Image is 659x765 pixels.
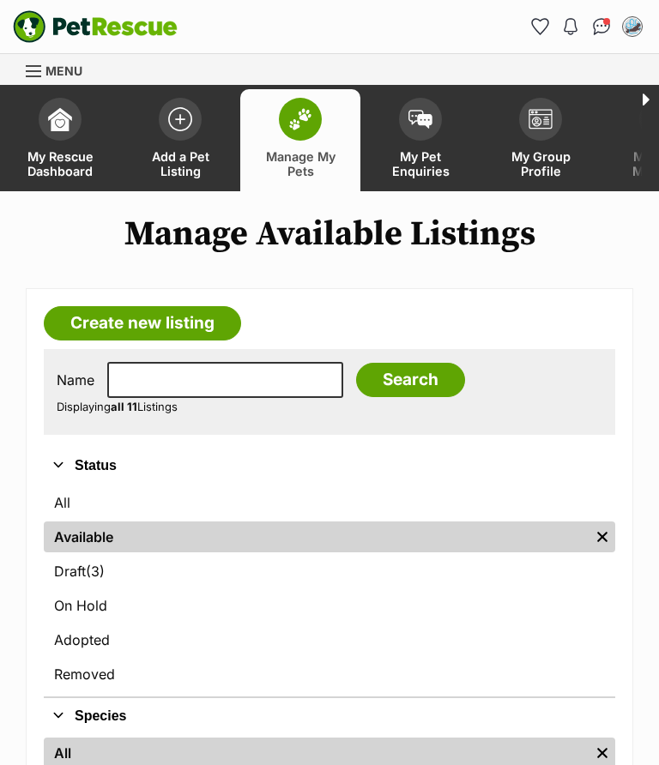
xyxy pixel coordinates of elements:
[44,705,615,727] button: Species
[57,400,178,413] span: Displaying Listings
[44,487,615,518] a: All
[262,149,339,178] span: Manage My Pets
[120,89,240,191] a: Add a Pet Listing
[564,18,577,35] img: notifications-46538b983faf8c2785f20acdc204bb7945ddae34d4c08c2a6579f10ce5e182be.svg
[356,363,465,397] input: Search
[44,659,615,690] a: Removed
[502,149,579,178] span: My Group Profile
[21,149,99,178] span: My Rescue Dashboard
[619,13,646,40] button: My account
[408,110,432,129] img: pet-enquiries-icon-7e3ad2cf08bfb03b45e93fb7055b45f3efa6380592205ae92323e6603595dc1f.svg
[288,108,312,130] img: manage-my-pets-icon-02211641906a0b7f246fdf0571729dbe1e7629f14944591b6c1af311fb30b64b.svg
[13,10,178,43] img: logo-e224e6f780fb5917bec1dbf3a21bbac754714ae5b6737aabdf751b685950b380.svg
[111,400,137,413] strong: all 11
[526,13,646,40] ul: Account quick links
[589,521,615,552] a: Remove filter
[44,455,615,477] button: Status
[13,10,178,43] a: PetRescue
[44,556,615,587] a: Draft
[26,54,94,85] a: Menu
[44,306,241,340] a: Create new listing
[526,13,553,40] a: Favourites
[557,13,584,40] button: Notifications
[240,89,360,191] a: Manage My Pets
[86,561,105,581] span: (3)
[168,107,192,131] img: add-pet-listing-icon-0afa8454b4691262ce3f59096e99ab1cd57d4a30225e0717b998d2c9b9846f56.svg
[624,18,641,35] img: Lindy Vickers profile pic
[44,590,615,621] a: On Hold
[44,624,615,655] a: Adopted
[529,109,553,130] img: group-profile-icon-3fa3cf56718a62981997c0bc7e787c4b2cf8bcc04b72c1350f741eb67cf2f40e.svg
[360,89,481,191] a: My Pet Enquiries
[44,484,615,696] div: Status
[57,372,94,388] label: Name
[142,149,219,178] span: Add a Pet Listing
[45,63,82,78] span: Menu
[481,89,601,191] a: My Group Profile
[48,107,72,131] img: dashboard-icon-eb2f2d2d3e046f16d808141f083e7271f6b2e854fb5c12c21221c1fb7104beca.svg
[382,149,459,178] span: My Pet Enquiries
[588,13,615,40] a: Conversations
[593,18,611,35] img: chat-41dd97257d64d25036548639549fe6c8038ab92f7586957e7f3b1b290dea8141.svg
[44,521,589,552] a: Available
